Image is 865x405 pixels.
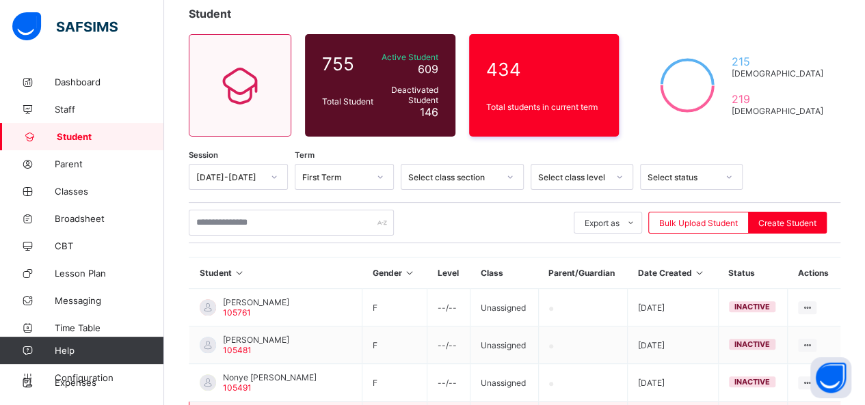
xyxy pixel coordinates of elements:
td: F [362,364,427,402]
td: --/-- [427,289,470,326]
span: Deactivated Student [380,85,438,105]
span: Lesson Plan [55,268,164,279]
span: 755 [322,53,373,74]
th: Parent/Guardian [538,257,628,289]
span: inactive [734,377,770,387]
span: Student [189,7,231,20]
th: Level [427,257,470,289]
span: [PERSON_NAME] [223,335,289,345]
span: [PERSON_NAME] [223,297,289,307]
td: [DATE] [628,364,718,402]
i: Sort in Ascending Order [234,268,245,278]
span: Total students in current term [486,102,602,112]
th: Student [189,257,362,289]
span: Student [57,131,164,142]
span: CBT [55,240,164,251]
i: Sort in Ascending Order [694,268,706,278]
td: F [362,326,427,364]
div: Select class section [408,172,498,182]
span: [DEMOGRAPHIC_DATA] [732,68,823,79]
i: Sort in Ascending Order [403,268,415,278]
span: Staff [55,104,164,115]
span: 434 [486,59,602,80]
span: 105761 [223,307,251,318]
th: Status [718,257,788,289]
span: 105481 [223,345,252,355]
span: 105491 [223,382,252,393]
span: 215 [732,55,823,68]
span: Messaging [55,295,164,306]
span: Export as [585,218,620,228]
span: Configuration [55,372,163,383]
th: Date Created [628,257,718,289]
button: Open asap [810,357,851,398]
div: [DATE]-[DATE] [196,172,263,182]
span: 609 [418,62,438,76]
span: inactive [734,302,770,311]
div: Select status [648,172,717,182]
span: Create Student [758,218,816,228]
span: Nonye [PERSON_NAME] [223,372,317,382]
div: First Term [302,172,369,182]
td: Unassigned [470,364,538,402]
div: Total Student [319,93,377,110]
img: safsims [12,12,118,41]
td: Unassigned [470,289,538,326]
div: Select class level [538,172,608,182]
td: [DATE] [628,289,718,326]
th: Class [470,257,538,289]
span: [DEMOGRAPHIC_DATA] [732,106,823,116]
span: 146 [420,105,438,119]
span: Dashboard [55,76,164,87]
td: --/-- [427,326,470,364]
td: --/-- [427,364,470,402]
span: Active Student [380,52,438,62]
span: Time Table [55,322,164,333]
th: Actions [788,257,840,289]
span: Classes [55,186,164,197]
span: inactive [734,339,770,349]
span: Bulk Upload Student [659,218,738,228]
td: F [362,289,427,326]
span: Term [295,150,315,160]
td: [DATE] [628,326,718,364]
span: Parent [55,158,164,169]
th: Gender [362,257,427,289]
span: Session [189,150,218,160]
span: Help [55,345,163,356]
span: Broadsheet [55,213,164,224]
td: Unassigned [470,326,538,364]
span: 219 [732,92,823,106]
